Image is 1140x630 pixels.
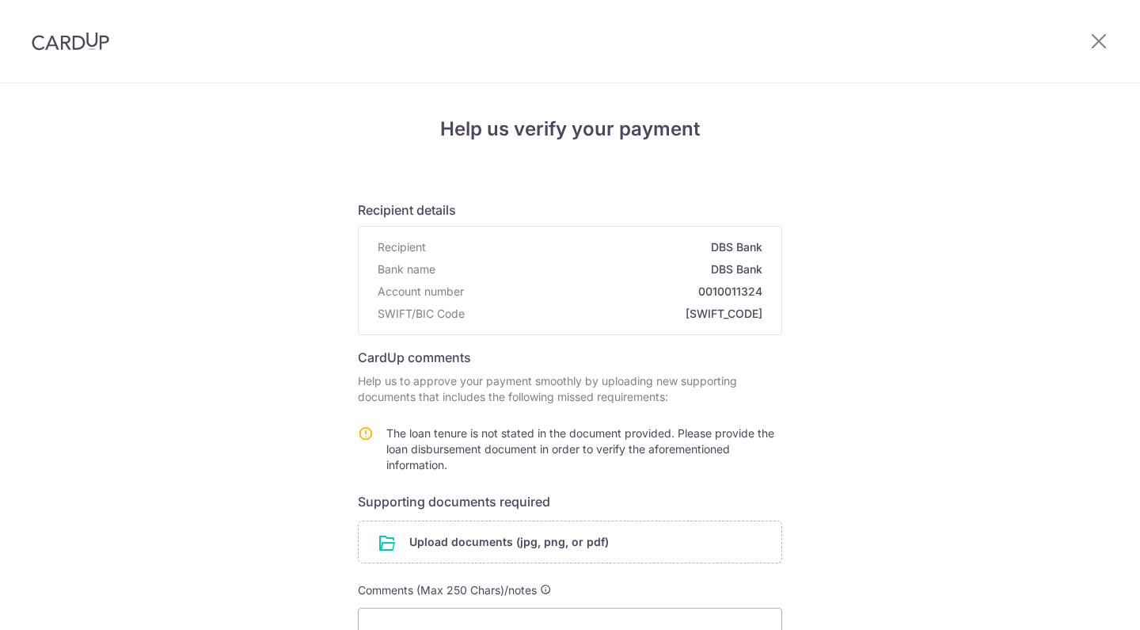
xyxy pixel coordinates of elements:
h6: Supporting documents required [358,492,782,511]
div: Upload documents (jpg, png, or pdf) [358,521,782,563]
span: DBS Bank [442,262,762,277]
span: DBS Bank [432,239,762,255]
span: [SWIFT_CODE] [471,306,762,322]
h6: CardUp comments [358,348,782,367]
img: CardUp [32,32,109,51]
span: Comments (Max 250 Chars)/notes [358,583,537,597]
span: 0010011324 [470,284,762,300]
span: SWIFT/BIC Code [378,306,465,322]
p: Help us to approve your payment smoothly by uploading new supporting documents that includes the ... [358,373,782,405]
span: Account number [378,284,464,300]
h6: Recipient details [358,200,782,220]
span: Bank name [378,262,435,277]
span: The loan tenure is not stated in the document provided. Please provide the loan disbursement docu... [386,426,774,472]
span: Recipient [378,239,426,255]
h4: Help us verify your payment [358,115,782,143]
